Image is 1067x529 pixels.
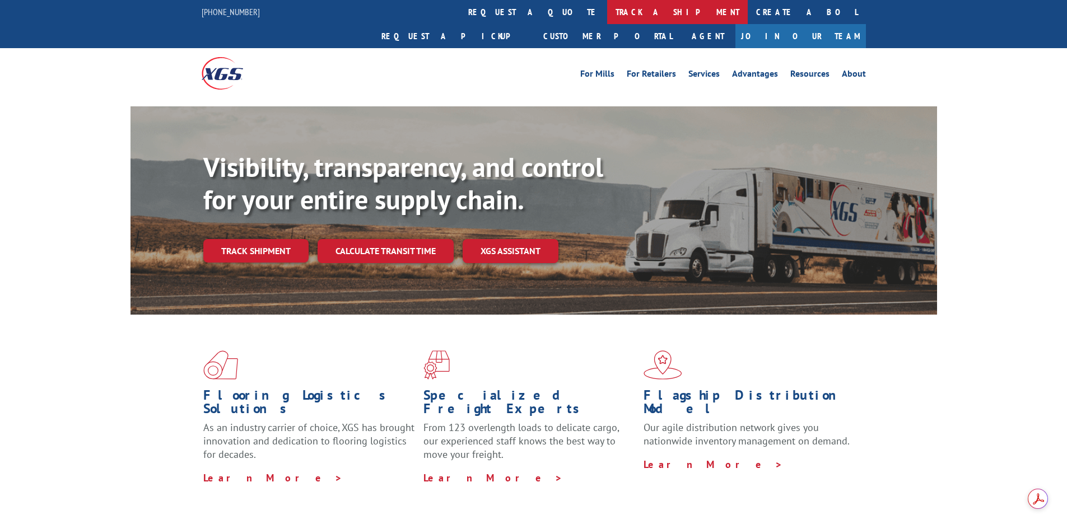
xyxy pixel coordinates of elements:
[423,471,563,484] a: Learn More >
[644,388,855,421] h1: Flagship Distribution Model
[463,239,558,263] a: XGS ASSISTANT
[203,388,415,421] h1: Flooring Logistics Solutions
[203,421,414,461] span: As an industry carrier of choice, XGS has brought innovation and dedication to flooring logistics...
[735,24,866,48] a: Join Our Team
[790,69,830,82] a: Resources
[423,421,635,471] p: From 123 overlength loads to delicate cargo, our experienced staff knows the best way to move you...
[203,149,603,217] b: Visibility, transparency, and control for your entire supply chain.
[423,350,450,380] img: xgs-icon-focused-on-flooring-red
[644,421,850,447] span: Our agile distribution network gives you nationwide inventory management on demand.
[681,24,735,48] a: Agent
[203,239,309,263] a: Track shipment
[688,69,720,82] a: Services
[535,24,681,48] a: Customer Portal
[203,350,238,380] img: xgs-icon-total-supply-chain-intelligence-red
[318,239,454,263] a: Calculate transit time
[627,69,676,82] a: For Retailers
[732,69,778,82] a: Advantages
[580,69,614,82] a: For Mills
[423,388,635,421] h1: Specialized Freight Experts
[644,458,783,471] a: Learn More >
[644,350,682,380] img: xgs-icon-flagship-distribution-model-red
[373,24,535,48] a: Request a pickup
[202,6,260,17] a: [PHONE_NUMBER]
[842,69,866,82] a: About
[203,471,343,484] a: Learn More >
